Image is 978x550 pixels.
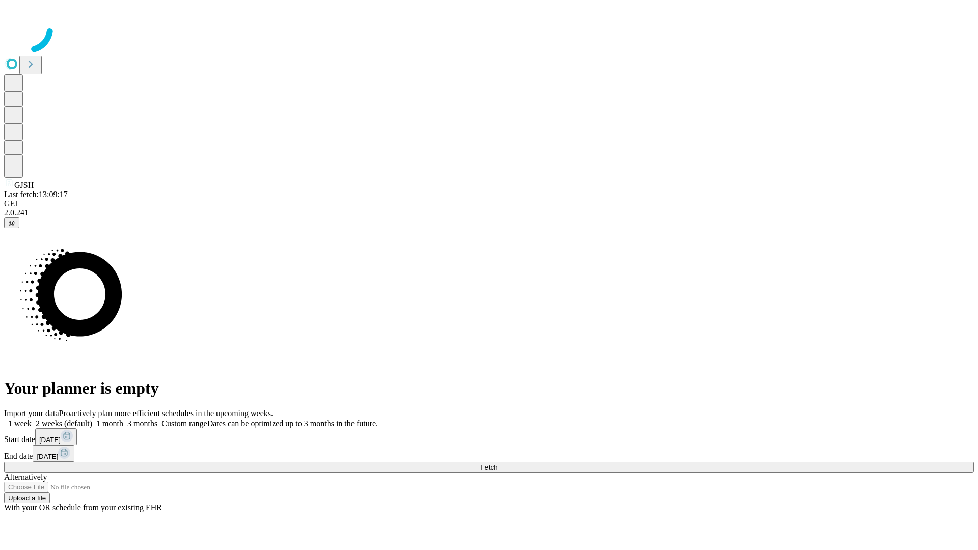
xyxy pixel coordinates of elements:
[59,409,273,418] span: Proactively plan more efficient schedules in the upcoming weeks.
[35,428,77,445] button: [DATE]
[4,190,68,199] span: Last fetch: 13:09:17
[37,453,58,460] span: [DATE]
[14,181,34,189] span: GJSH
[96,419,123,428] span: 1 month
[4,473,47,481] span: Alternatively
[207,419,378,428] span: Dates can be optimized up to 3 months in the future.
[4,492,50,503] button: Upload a file
[4,428,974,445] div: Start date
[4,409,59,418] span: Import your data
[127,419,157,428] span: 3 months
[4,208,974,217] div: 2.0.241
[39,436,61,444] span: [DATE]
[4,445,974,462] div: End date
[161,419,207,428] span: Custom range
[4,217,19,228] button: @
[480,463,497,471] span: Fetch
[4,379,974,398] h1: Your planner is empty
[8,419,32,428] span: 1 week
[4,199,974,208] div: GEI
[4,503,162,512] span: With your OR schedule from your existing EHR
[33,445,74,462] button: [DATE]
[8,219,15,227] span: @
[36,419,92,428] span: 2 weeks (default)
[4,462,974,473] button: Fetch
